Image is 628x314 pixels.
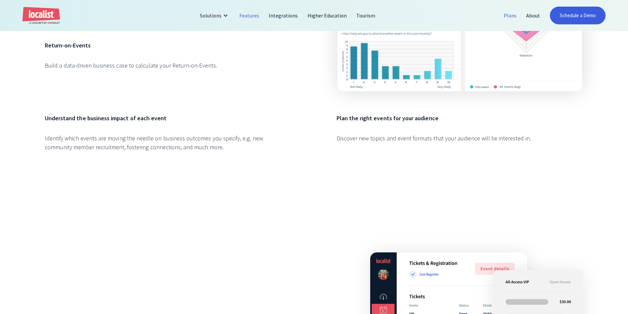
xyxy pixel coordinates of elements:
a: About [522,8,545,23]
a: Features [235,8,264,23]
a: Tourism [352,8,380,23]
a: home [22,7,60,24]
div: Solutions [195,8,235,23]
h6: Return-on-Events [45,41,291,50]
div: Solutions [200,12,222,19]
a: Higher Education [303,8,352,23]
div: Identify which events are moving the needle on business outcomes you specify, e.g. new community ... [45,134,291,152]
h6: Understand the business impact of each event [45,114,291,123]
div: Build a data-driven business case to calculate your Return-on-Events. [45,61,291,70]
a: Integrations [264,8,303,23]
a: Plans [499,8,522,23]
div: Discover new topics and event formats that your audience will be interested in. [337,134,583,143]
a: Schedule a Demo [550,7,606,24]
h6: Plan the right events for your audience [337,114,583,123]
